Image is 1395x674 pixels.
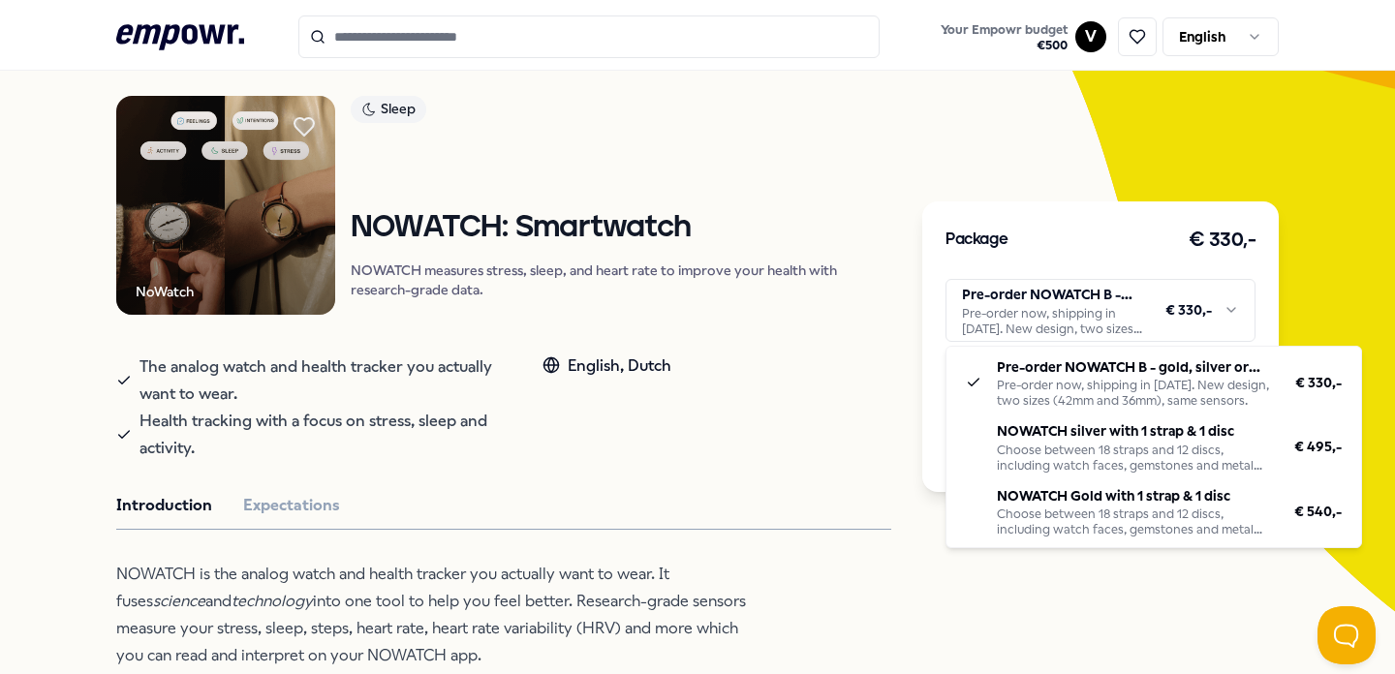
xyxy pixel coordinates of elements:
[1294,501,1342,522] span: € 540,-
[997,506,1271,537] div: Choose between 18 straps and 12 discs, including watch faces, gemstones and metal discs.
[997,378,1272,409] div: Pre-order now, shipping in [DATE]. New design, two sizes (42mm and 36mm), same sensors.
[997,443,1271,474] div: Choose between 18 straps and 12 discs, including watch faces, gemstones and metal discs.
[1294,436,1342,457] span: € 495,-
[997,420,1271,442] p: NOWATCH silver with 1 strap & 1 disc
[1295,372,1342,393] span: € 330,-
[997,485,1271,506] p: NOWATCH Gold with 1 strap & 1 disc
[997,356,1272,378] p: Pre-order NOWATCH B - gold, silver or matte black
